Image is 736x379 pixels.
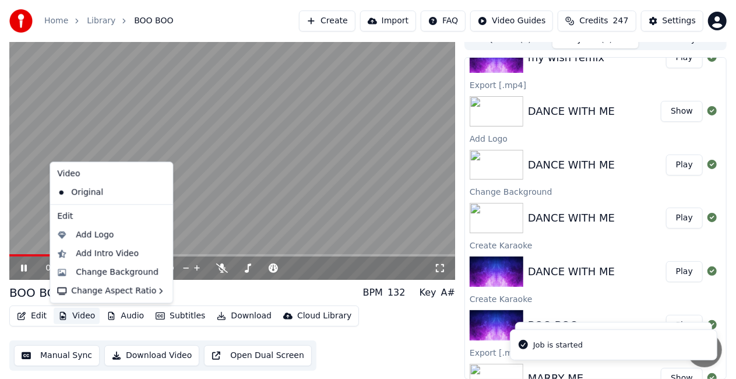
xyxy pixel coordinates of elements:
div: A# [441,286,455,300]
span: Credits [579,15,608,27]
div: Create Karaoke [465,292,726,306]
div: Settings [663,15,696,27]
div: Original [52,183,153,202]
button: Audio [102,308,149,324]
button: Open Dual Screen [204,345,312,366]
div: my wish remix [528,50,604,66]
button: Play [666,155,703,176]
button: Manual Sync [14,345,100,366]
button: Play [666,208,703,229]
button: Video Guides [470,10,553,31]
div: Cloud Library [297,310,351,322]
button: Import [360,10,416,31]
div: 132 [388,286,406,300]
div: DANCE WITH ME [528,210,615,226]
span: BOO BOO [134,15,173,27]
div: Video [52,164,170,183]
div: Add Logo [465,131,726,145]
span: 247 [613,15,629,27]
nav: breadcrumb [44,15,174,27]
button: Show [661,101,703,122]
div: Edit [52,207,170,226]
button: Download [212,308,276,324]
button: Edit [12,308,51,324]
div: Key [420,286,436,300]
img: youka [9,9,33,33]
button: Play [666,261,703,282]
div: Add Logo [76,229,114,241]
div: Job is started [533,339,583,351]
a: Home [44,15,68,27]
button: Create [299,10,355,31]
div: / [45,262,73,274]
div: BOO BOO [9,285,65,301]
div: Change Background [76,266,159,278]
button: Credits247 [558,10,636,31]
a: Library [87,15,115,27]
button: Settings [641,10,703,31]
div: DANCE WITH ME [528,103,615,120]
div: Export [.mp4] [465,345,726,359]
div: Change Aspect Ratio [52,282,170,300]
button: FAQ [421,10,466,31]
button: Download Video [104,345,199,366]
div: Export [.mp4] [465,78,726,92]
button: Play [666,47,703,68]
span: 0:27 [45,262,64,274]
div: BPM [363,286,383,300]
div: DANCE WITH ME [528,264,615,280]
div: Create Karaoke [465,238,726,252]
button: Video [54,308,100,324]
div: Add Intro Video [76,248,139,259]
button: Subtitles [151,308,210,324]
div: DANCE WITH ME [528,157,615,173]
div: Change Background [465,184,726,198]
